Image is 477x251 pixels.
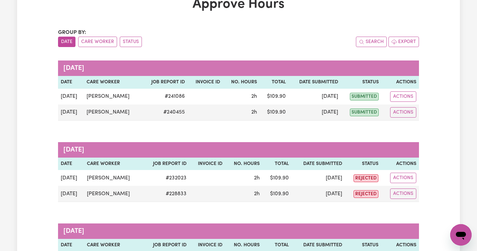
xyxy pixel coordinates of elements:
[58,223,419,239] caption: [DATE]
[189,158,225,170] th: Invoice ID
[291,158,345,170] th: Date Submitted
[254,175,260,181] span: 2 hours
[84,170,142,186] td: [PERSON_NAME]
[288,89,341,104] td: [DATE]
[345,158,381,170] th: Status
[120,37,142,47] button: sort invoices by paid status
[142,186,189,202] td: # 228833
[390,173,416,183] button: Actions
[84,76,141,89] th: Care worker
[262,158,291,170] th: Total
[288,104,341,121] td: [DATE]
[58,142,419,158] caption: [DATE]
[142,170,189,186] td: # 232023
[223,76,260,89] th: No. Hours
[390,91,416,102] button: Actions
[58,158,84,170] th: Date
[141,104,188,121] td: # 240455
[390,189,416,199] button: Actions
[262,170,291,186] td: $ 109.90
[58,104,84,121] td: [DATE]
[388,37,419,47] button: Export
[142,158,189,170] th: Job Report ID
[354,174,378,182] span: rejected
[188,76,223,89] th: Invoice ID
[225,158,263,170] th: No. Hours
[58,186,84,202] td: [DATE]
[141,76,188,89] th: Job Report ID
[58,60,419,76] caption: [DATE]
[141,89,188,104] td: # 241086
[78,37,117,47] button: sort invoices by care worker
[254,191,260,197] span: 2 hours
[291,170,345,186] td: [DATE]
[84,89,141,104] td: [PERSON_NAME]
[450,224,472,246] iframe: Button to launch messaging window
[356,37,387,47] button: Search
[350,109,379,116] span: submitted
[354,190,378,198] span: rejected
[350,93,379,100] span: submitted
[251,94,257,99] span: 2 hours
[58,37,75,47] button: sort invoices by date
[84,186,142,202] td: [PERSON_NAME]
[84,104,141,121] td: [PERSON_NAME]
[381,76,419,89] th: Actions
[291,186,345,202] td: [DATE]
[58,76,84,89] th: Date
[58,89,84,104] td: [DATE]
[381,158,419,170] th: Actions
[58,30,86,35] span: Group by:
[288,76,341,89] th: Date Submitted
[390,107,416,118] button: Actions
[58,170,84,186] td: [DATE]
[260,76,288,89] th: Total
[84,158,142,170] th: Care worker
[262,186,291,202] td: $ 109.90
[260,89,288,104] td: $ 109.90
[251,110,257,115] span: 2 hours
[341,76,381,89] th: Status
[260,104,288,121] td: $ 109.90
